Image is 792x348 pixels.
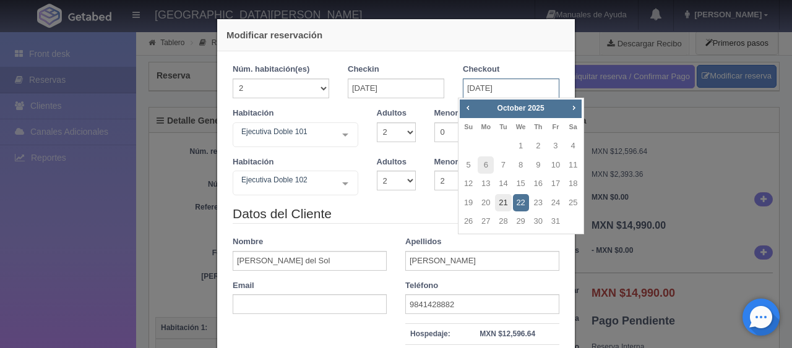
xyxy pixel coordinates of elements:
[567,101,581,114] a: Next
[499,123,507,130] span: Tuesday
[569,103,579,112] span: Next
[528,104,544,112] span: 2025
[405,236,442,248] label: Apellidos
[238,125,246,145] input: Seleccionar hab.
[233,280,254,292] label: Email
[495,213,511,231] a: 28
[565,175,581,193] a: 18
[481,123,491,130] span: Monday
[548,156,564,174] a: 10
[565,194,581,212] a: 25
[513,213,529,231] a: 29
[233,236,263,248] label: Nombre
[530,213,546,231] a: 30
[513,194,529,212] a: 22
[405,280,438,292] label: Teléfono
[548,137,564,155] a: 3
[495,156,511,174] a: 7
[460,156,476,174] a: 5
[238,125,333,138] span: Ejecutiva Doble 101
[565,156,581,174] a: 11
[460,175,476,193] a: 12
[513,175,529,193] a: 15
[348,79,444,98] input: DD-MM-AAAA
[548,175,564,193] a: 17
[238,174,246,193] input: Seleccionar hab.
[530,137,546,155] a: 2
[565,137,581,155] a: 4
[534,123,542,130] span: Thursday
[530,194,546,212] a: 23
[478,194,494,212] a: 20
[461,101,475,114] a: Prev
[569,123,577,130] span: Saturday
[513,156,529,174] a: 8
[434,156,467,168] label: Menores
[233,205,559,224] legend: Datos del Cliente
[434,108,467,119] label: Menores
[463,103,473,112] span: Prev
[226,28,566,41] h4: Modificar reservación
[405,324,455,345] th: Hospedaje:
[377,108,407,119] label: Adultos
[348,64,379,75] label: Checkin
[553,123,559,130] span: Friday
[548,194,564,212] a: 24
[233,156,273,168] label: Habitación
[516,123,526,130] span: Wednesday
[233,108,273,119] label: Habitación
[463,79,559,98] input: DD-MM-AAAA
[460,213,476,231] a: 26
[463,64,499,75] label: Checkout
[460,194,476,212] a: 19
[464,123,473,130] span: Sunday
[497,104,526,112] span: October
[530,156,546,174] a: 9
[530,175,546,193] a: 16
[495,175,511,193] a: 14
[513,137,529,155] a: 1
[548,213,564,231] a: 31
[233,64,309,75] label: Núm. habitación(es)
[478,213,494,231] a: 27
[480,329,535,338] strong: MXN $12,596.64
[495,194,511,212] a: 21
[478,175,494,193] a: 13
[238,174,333,186] span: Ejecutiva Doble 102
[478,156,494,174] a: 6
[377,156,407,168] label: Adultos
